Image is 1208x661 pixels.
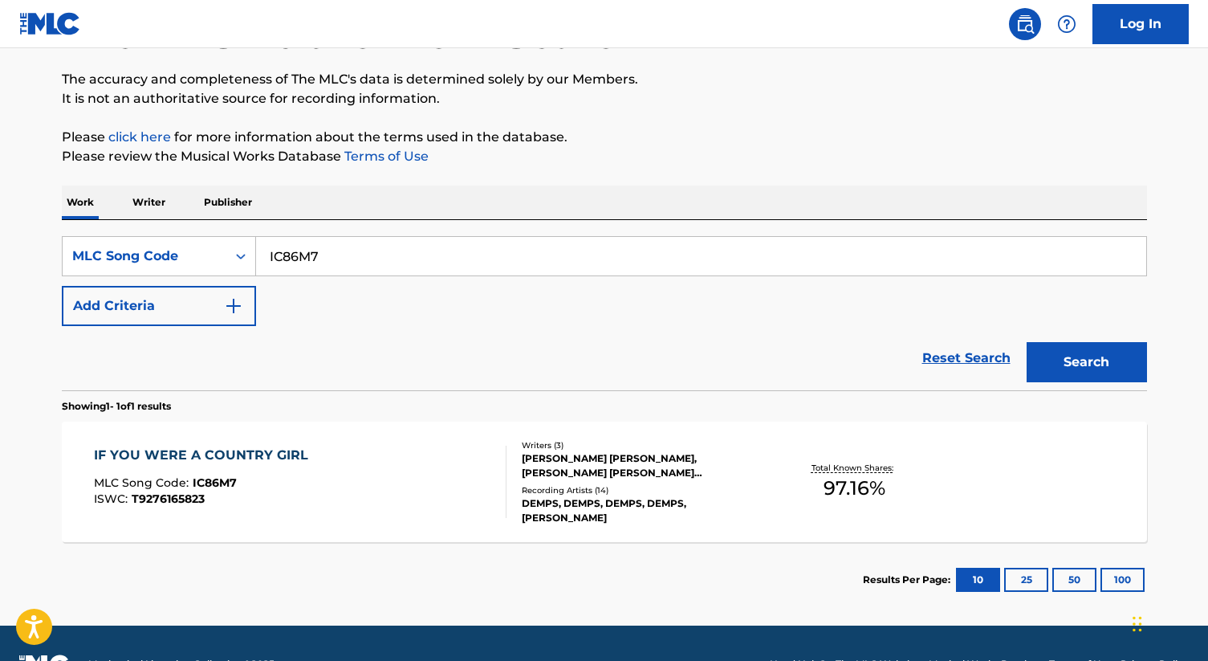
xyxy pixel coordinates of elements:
[1027,342,1147,382] button: Search
[62,128,1147,147] p: Please for more information about the terms used in the database.
[1051,8,1083,40] div: Help
[1052,568,1096,592] button: 50
[132,492,205,506] span: T9276165823
[914,341,1019,376] a: Reset Search
[341,149,429,164] a: Terms of Use
[19,12,81,35] img: MLC Logo
[522,496,764,525] div: DEMPS, DEMPS, DEMPS, DEMPS, [PERSON_NAME]
[94,492,132,506] span: ISWC :
[1057,14,1076,34] img: help
[1100,568,1145,592] button: 100
[522,439,764,451] div: Writers ( 3 )
[224,296,243,316] img: 9d2ae6d4665cec9f34b9.svg
[62,186,99,219] p: Work
[108,129,171,145] a: click here
[193,475,237,490] span: IC86M7
[94,446,316,465] div: IF YOU WERE A COUNTRY GIRL
[1128,584,1208,661] iframe: Chat Widget
[1004,568,1048,592] button: 25
[94,475,193,490] span: MLC Song Code :
[62,422,1147,542] a: IF YOU WERE A COUNTRY GIRLMLC Song Code:IC86M7ISWC:T9276165823Writers (3)[PERSON_NAME] [PERSON_NA...
[62,147,1147,166] p: Please review the Musical Works Database
[62,70,1147,89] p: The accuracy and completeness of The MLC's data is determined solely by our Members.
[72,247,217,266] div: MLC Song Code
[62,89,1147,108] p: It is not an authoritative source for recording information.
[811,462,897,474] p: Total Known Shares:
[824,474,885,503] span: 97.16 %
[1009,8,1041,40] a: Public Search
[522,451,764,480] div: [PERSON_NAME] [PERSON_NAME], [PERSON_NAME] [PERSON_NAME] [PERSON_NAME]
[62,236,1147,390] form: Search Form
[1133,600,1142,648] div: Drag
[863,573,954,587] p: Results Per Page:
[62,399,171,414] p: Showing 1 - 1 of 1 results
[522,484,764,496] div: Recording Artists ( 14 )
[1092,4,1189,44] a: Log In
[62,286,256,326] button: Add Criteria
[199,186,257,219] p: Publisher
[128,186,170,219] p: Writer
[1015,14,1035,34] img: search
[956,568,1000,592] button: 10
